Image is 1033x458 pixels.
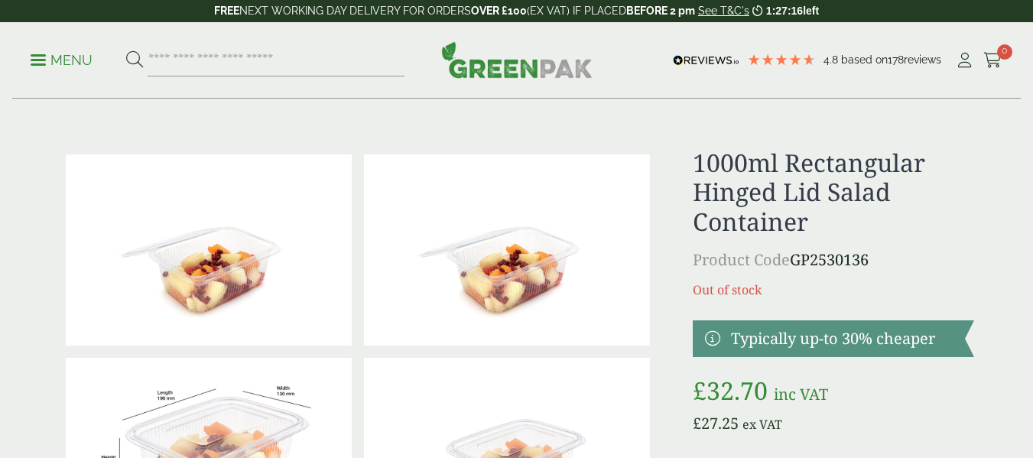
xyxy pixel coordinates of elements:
[214,5,239,17] strong: FREE
[471,5,527,17] strong: OVER £100
[823,54,841,66] span: 4.8
[626,5,695,17] strong: BEFORE 2 pm
[742,416,782,433] span: ex VAT
[693,248,973,271] p: GP2530136
[693,413,739,434] bdi: 27.25
[904,54,941,66] span: reviews
[983,53,1002,68] i: Cart
[693,281,973,299] p: Out of stock
[997,44,1012,60] span: 0
[673,55,739,66] img: REVIEWS.io
[693,374,768,407] bdi: 32.70
[766,5,803,17] span: 1:27:16
[955,53,974,68] i: My Account
[693,148,973,236] h1: 1000ml Rectangular Hinged Lid Salad Container
[747,53,816,67] div: 4.78 Stars
[693,374,707,407] span: £
[31,51,93,67] a: Menu
[364,154,650,346] img: 1000ml Rectangle Hinged Salad Container Open.jpg
[803,5,819,17] span: left
[698,5,749,17] a: See T&C's
[774,384,828,404] span: inc VAT
[983,49,1002,72] a: 0
[441,41,593,78] img: GreenPak Supplies
[693,413,701,434] span: £
[888,54,904,66] span: 178
[31,51,93,70] p: Menu
[66,154,352,346] img: 1000ml Rectangle Hinged Salad Container Open.jpg
[693,249,790,270] span: Product Code
[841,54,888,66] span: Based on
